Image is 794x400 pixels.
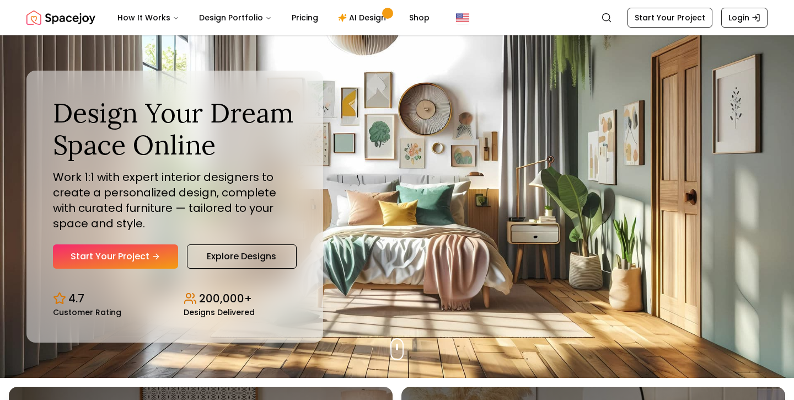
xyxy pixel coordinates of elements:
[26,7,95,29] img: Spacejoy Logo
[721,8,768,28] a: Login
[109,7,438,29] nav: Main
[187,244,297,269] a: Explore Designs
[68,291,84,306] p: 4.7
[190,7,281,29] button: Design Portfolio
[627,8,712,28] a: Start Your Project
[53,169,297,231] p: Work 1:1 with expert interior designers to create a personalized design, complete with curated fu...
[53,244,178,269] a: Start Your Project
[53,97,297,161] h1: Design Your Dream Space Online
[26,7,95,29] a: Spacejoy
[199,291,252,306] p: 200,000+
[184,308,255,316] small: Designs Delivered
[400,7,438,29] a: Shop
[53,282,297,316] div: Design stats
[456,11,469,24] img: United States
[53,308,121,316] small: Customer Rating
[329,7,398,29] a: AI Design
[283,7,327,29] a: Pricing
[109,7,188,29] button: How It Works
